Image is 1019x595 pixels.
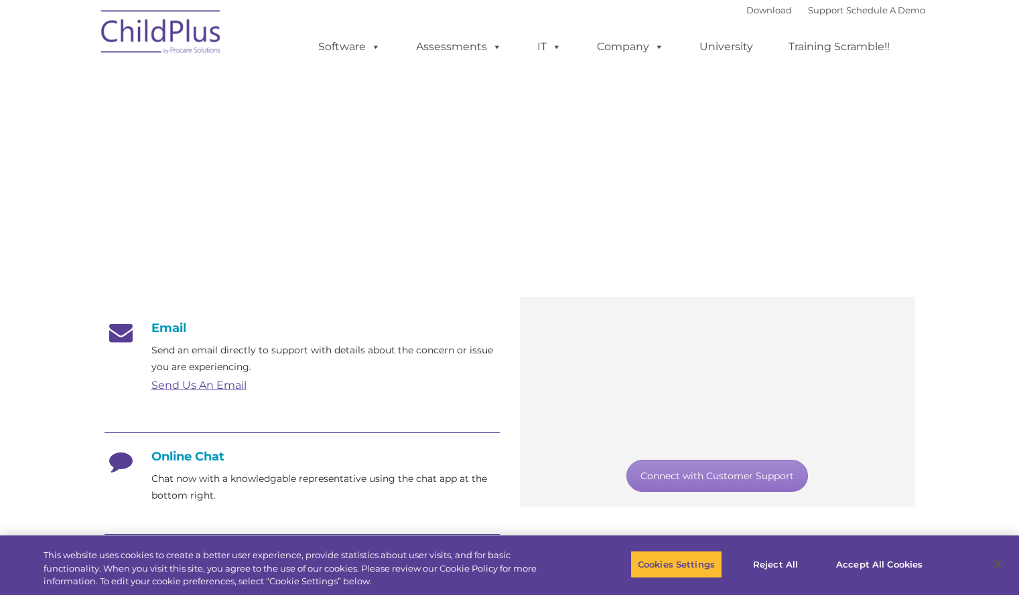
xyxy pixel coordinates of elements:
h4: Email [105,321,500,335]
a: Send Us An Email [151,379,247,392]
a: Download [746,5,792,15]
a: Assessments [403,33,515,60]
p: Send an email directly to support with details about the concern or issue you are experiencing. [151,342,500,375]
div: This website uses cookies to create a better user experience, provide statistics about user visit... [44,549,561,588]
a: Company [584,33,677,60]
a: University [686,33,766,60]
p: Chat now with a knowledgable representative using the chat app at the bottom right. [151,471,500,504]
button: Accept All Cookies [829,550,930,578]
a: IT [524,33,575,60]
a: Support [808,5,843,15]
font: | [746,5,925,15]
img: ChildPlus by Procare Solutions [94,1,228,68]
button: Cookies Settings [630,550,722,578]
a: Connect with Customer Support [626,460,808,492]
button: Close [983,549,1012,579]
a: Software [305,33,394,60]
a: Schedule A Demo [846,5,925,15]
a: Training Scramble!! [775,33,903,60]
h4: Online Chat [105,449,500,464]
button: Reject All [734,550,817,578]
